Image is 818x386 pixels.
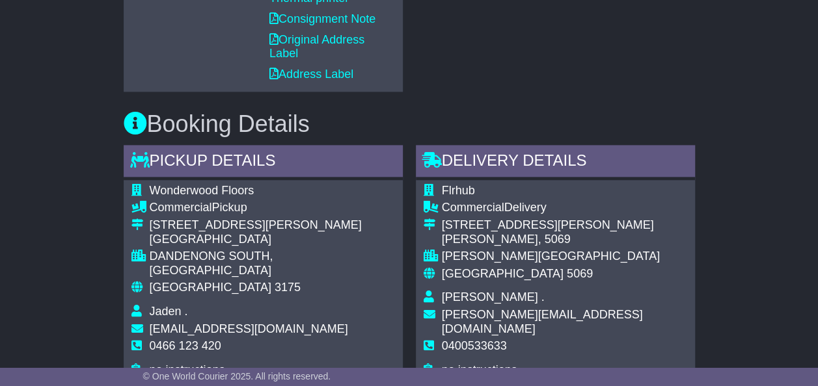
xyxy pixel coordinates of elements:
span: 5069 [567,267,593,280]
div: Pickup [150,201,395,215]
span: Jaden . [150,305,188,318]
a: Address Label [269,68,353,81]
span: © One World Courier 2025. All rights reserved. [143,371,331,381]
span: [PERSON_NAME] . [442,290,545,303]
div: Delivery [442,201,687,215]
div: [GEOGRAPHIC_DATA] [150,233,395,247]
span: [PERSON_NAME][EMAIL_ADDRESS][DOMAIN_NAME] [442,308,643,335]
div: DANDENONG SOUTH, [GEOGRAPHIC_DATA] [150,250,395,277]
h3: Booking Details [124,111,695,137]
span: [GEOGRAPHIC_DATA] [150,281,271,294]
span: no instructions [442,363,517,376]
div: Delivery Details [416,145,695,180]
span: Commercial [150,201,212,214]
span: [EMAIL_ADDRESS][DOMAIN_NAME] [150,322,348,335]
span: Wonderwood Floors [150,184,254,197]
a: Original Address Label [269,33,364,60]
span: Flrhub [442,184,475,197]
span: no instructions [150,363,225,376]
span: 3175 [275,281,301,294]
div: [STREET_ADDRESS][PERSON_NAME] [442,218,687,233]
div: [PERSON_NAME][GEOGRAPHIC_DATA] [442,250,687,264]
span: 0400533633 [442,339,507,352]
div: [PERSON_NAME], 5069 [442,233,687,247]
a: Consignment Note [269,12,375,25]
div: [STREET_ADDRESS][PERSON_NAME] [150,218,395,233]
div: Pickup Details [124,145,403,180]
span: Commercial [442,201,504,214]
span: [GEOGRAPHIC_DATA] [442,267,564,280]
span: 0466 123 420 [150,339,221,352]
